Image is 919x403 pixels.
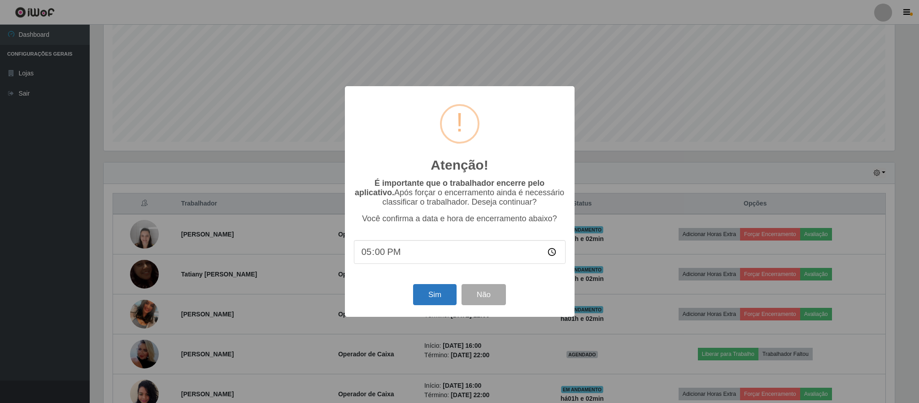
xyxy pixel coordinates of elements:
[355,179,544,197] b: É importante que o trabalhador encerre pelo aplicativo.
[354,214,566,223] p: Você confirma a data e hora de encerramento abaixo?
[462,284,506,305] button: Não
[354,179,566,207] p: Após forçar o encerramento ainda é necessário classificar o trabalhador. Deseja continuar?
[413,284,457,305] button: Sim
[431,157,488,173] h2: Atenção!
